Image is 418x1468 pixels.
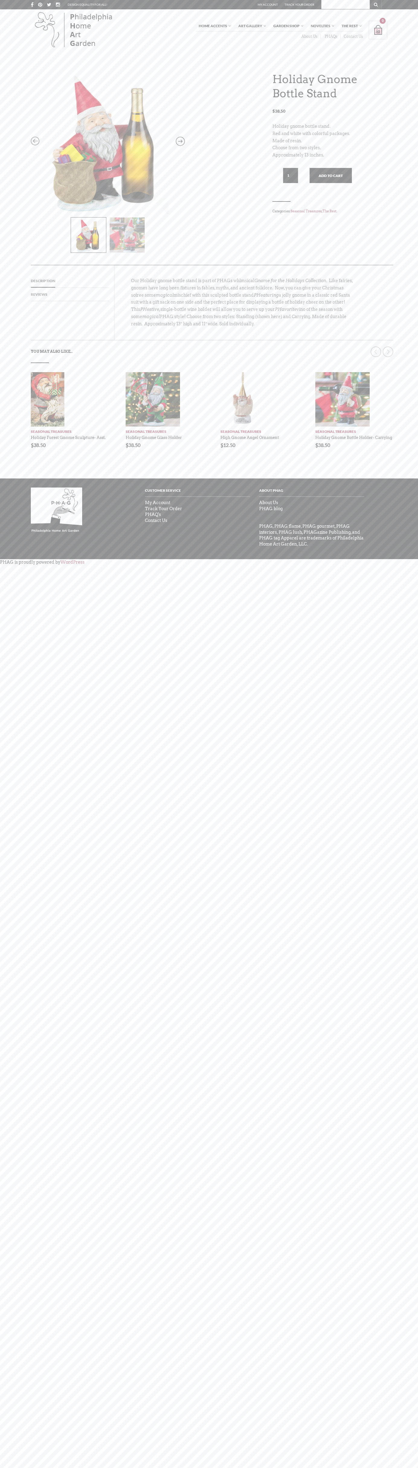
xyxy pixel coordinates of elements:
[145,488,250,497] h4: Customer Service
[31,274,55,288] a: Description
[315,442,318,448] span: $
[272,130,387,137] p: Red and white with colorful packages.
[341,34,363,39] a: Contact Us
[259,523,364,547] p: PHAG, PHAG flame, PHAG gourmet, PHAG interiors, PHAG lush, PHAGazine Publishing, and PHAG tag App...
[308,21,335,31] a: Novelties
[297,34,321,39] a: About Us
[270,21,304,31] a: Garden Shop
[31,442,46,448] bdi: 38.50
[126,442,140,448] bdi: 38.50
[31,349,73,354] strong: You may also like…
[339,21,362,31] a: The Rest
[321,34,341,39] a: PHAQs
[145,512,161,517] a: PHAQ's
[310,168,352,183] button: Add to cart
[126,442,128,448] span: $
[31,488,82,533] img: phag-logo-compressor.gif
[272,144,387,152] p: Choose from two styles.
[60,560,85,565] a: WordPress
[31,288,47,301] a: Reviews
[315,432,392,440] a: Holiday Gnome Bottle Holder- Carrying
[315,442,330,448] bdi: 38.50
[285,3,314,6] a: Track Your Order
[275,307,297,312] em: PHavorite
[220,442,235,448] bdi: 12.50
[126,432,182,440] a: Holiday Gnome Glass Holder
[272,152,387,159] p: Approximately 13 inches.
[272,72,387,101] h1: Holiday Gnome Bottle Stand
[258,3,278,6] a: My Account
[131,277,355,334] p: Our Holiday gnome bottle stand is part of PHAGs whimsical . Like fairies, gnomes have long been f...
[272,137,387,145] p: Made of resin.
[315,427,393,434] a: Seasonal Treasures
[259,488,364,497] h4: About PHag
[283,168,298,183] input: Qty
[196,21,232,31] a: Home Accents
[145,500,170,505] a: My Account
[156,293,173,298] em: magical
[31,432,106,440] a: Holiday Forest Gnome Sculpture- Asst.
[31,427,109,434] a: Seasonal Treasures
[380,18,386,24] div: 0
[272,108,285,114] bdi: 38.50
[259,506,283,511] a: PHAG blog
[235,21,267,31] a: Art Gallery
[126,427,204,434] a: Seasonal Treasures
[220,427,298,434] a: Seasonal Treasures
[220,442,223,448] span: $
[140,307,160,312] em: PHestive,
[259,500,278,505] a: About Us
[145,518,167,523] a: Contact Us
[145,506,182,511] a: Track Your Order
[272,208,387,214] span: Categories: , .
[291,209,322,213] a: Seasonal Treasures
[31,442,34,448] span: $
[323,209,336,213] a: The Rest
[220,432,279,440] a: High Gnome Angel Ornament
[142,314,160,319] em: magical
[254,293,279,298] em: PHeaturing
[255,278,326,283] em: Gnome for the Holidays Collection
[272,123,387,130] p: Holiday gnome bottle stand.
[272,108,275,114] span: $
